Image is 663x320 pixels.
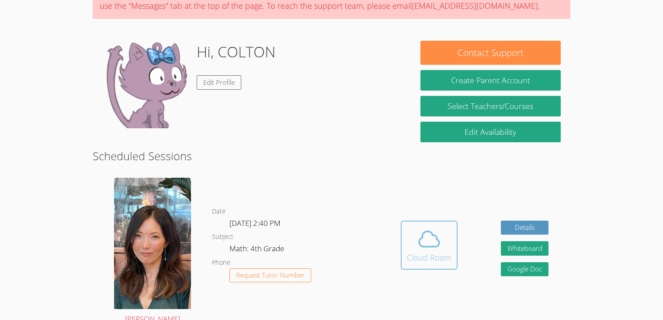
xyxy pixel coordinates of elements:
span: Request Tutor Number [236,272,305,278]
a: Details [501,221,549,235]
span: [DATE] 2:40 PM [229,218,281,228]
button: Cloud Room [401,221,458,270]
h1: Hi, COLTON [197,41,276,63]
a: Edit Profile [197,75,241,90]
button: Create Parent Account [420,70,560,91]
button: Contact Support [420,41,560,65]
div: Cloud Room [407,251,451,264]
dt: Subject [212,232,233,243]
button: Request Tutor Number [229,268,311,283]
img: avatar.png [114,178,191,309]
a: Google Doc [501,262,549,277]
button: Whiteboard [501,241,549,256]
dt: Phone [212,257,230,268]
a: Select Teachers/Courses [420,96,560,116]
dd: Math: 4th Grade [229,243,286,257]
h2: Scheduled Sessions [93,148,570,164]
img: default.png [102,41,190,128]
a: Edit Availability [420,122,560,142]
dt: Date [212,206,226,217]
